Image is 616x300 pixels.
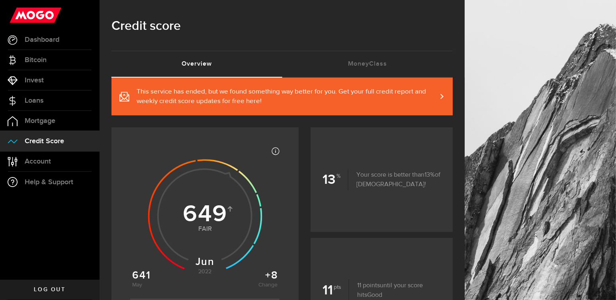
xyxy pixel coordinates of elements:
[111,51,453,78] ul: Tabs Navigation
[137,87,437,106] span: This service has ended, but we found something way better for you. Get your full credit report an...
[323,169,348,191] b: 13
[111,51,282,77] a: Overview
[348,170,441,189] p: Your score is better than of [DEMOGRAPHIC_DATA]!
[424,172,435,178] span: 13
[282,51,453,77] a: MoneyClass
[25,138,64,145] span: Credit Score
[25,77,44,84] span: Invest
[25,36,59,43] span: Dashboard
[25,97,43,104] span: Loans
[34,287,65,292] span: Log out
[25,179,73,186] span: Help & Support
[25,56,47,64] span: Bitcoin
[111,78,453,115] a: This service has ended, but we found something way better for you. Get your full credit report an...
[25,158,51,165] span: Account
[111,16,453,37] h1: Credit score
[349,281,441,300] p: until your score hits
[6,3,30,27] button: Open LiveChat chat widget
[357,282,380,289] span: 11 points
[25,117,55,125] span: Mortgage
[367,292,382,298] span: Good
